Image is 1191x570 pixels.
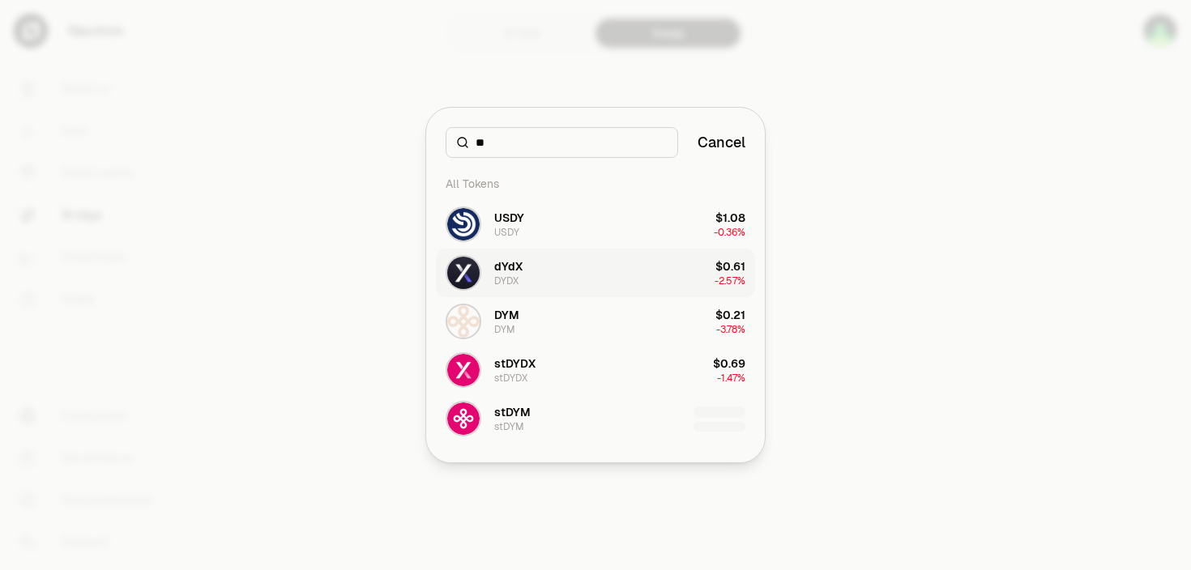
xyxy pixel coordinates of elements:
[436,168,755,200] div: All Tokens
[715,307,745,323] div: $0.21
[447,208,480,240] img: USDY Logo
[447,305,480,338] img: DYM Logo
[436,249,755,297] button: DYDX LogodYdXDYDX$0.61-2.57%
[716,323,745,336] span: -3.78%
[436,297,755,346] button: DYM LogoDYMDYM$0.21-3.78%
[494,404,531,420] div: stDYM
[494,420,524,433] div: stDYM
[447,257,480,289] img: DYDX Logo
[447,402,480,435] img: stDYM Logo
[713,355,745,372] div: $0.69
[494,372,527,385] div: stDYDX
[447,354,480,386] img: stDYDX Logo
[494,307,519,323] div: DYM
[436,200,755,249] button: USDY LogoUSDYUSDY$1.08-0.36%
[698,131,745,154] button: Cancel
[717,372,745,385] span: -1.47%
[436,346,755,394] button: stDYDX LogostDYDXstDYDX$0.69-1.47%
[494,226,519,239] div: USDY
[715,210,745,226] div: $1.08
[714,226,745,239] span: -0.36%
[494,258,523,274] div: dYdX
[494,210,524,226] div: USDY
[494,274,519,287] div: DYDX
[436,394,755,443] button: stDYM LogostDYMstDYM
[715,274,745,287] span: -2.57%
[494,355,536,372] div: stDYDX
[715,258,745,274] div: $0.61
[494,323,515,336] div: DYM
